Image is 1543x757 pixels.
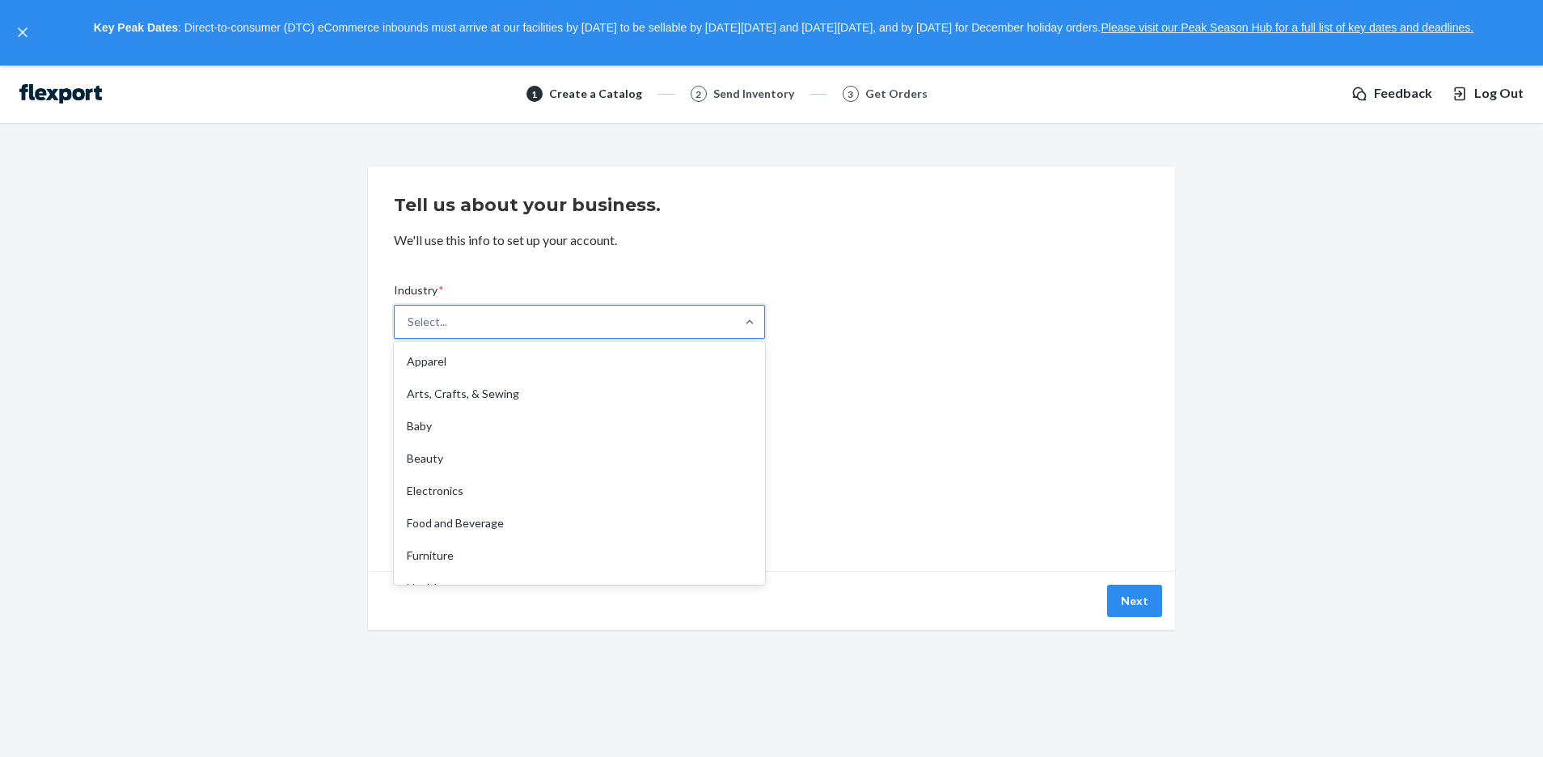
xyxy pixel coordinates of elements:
[865,86,928,102] div: Get Orders
[1351,84,1432,103] a: Feedback
[394,231,1149,250] p: We'll use this info to set up your account.
[397,572,762,604] div: Health
[397,442,762,475] div: Beauty
[1101,21,1473,34] a: Please visit our Peak Season Hub for a full list of key dates and deadlines.
[15,24,31,40] button: close,
[39,15,1528,42] p: : Direct-to-consumer (DTC) eCommerce inbounds must arrive at our facilities by [DATE] to be sella...
[397,507,762,539] div: Food and Beverage
[531,87,537,101] span: 1
[713,86,794,102] div: Send Inventory
[848,87,853,101] span: 3
[1374,84,1432,103] span: Feedback
[1107,585,1162,617] button: Next
[19,84,102,104] img: Flexport logo
[397,378,762,410] div: Arts, Crafts, & Sewing
[549,86,642,102] div: Create a Catalog
[397,410,762,442] div: Baby
[394,192,1149,218] h2: Tell us about your business.
[1452,84,1524,103] button: Log Out
[695,87,701,101] span: 2
[397,539,762,572] div: Furniture
[397,475,762,507] div: Electronics
[1474,84,1524,103] span: Log Out
[394,282,444,305] span: Industry
[94,21,178,34] strong: Key Peak Dates
[397,345,762,378] div: Apparel
[408,314,447,330] div: Select...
